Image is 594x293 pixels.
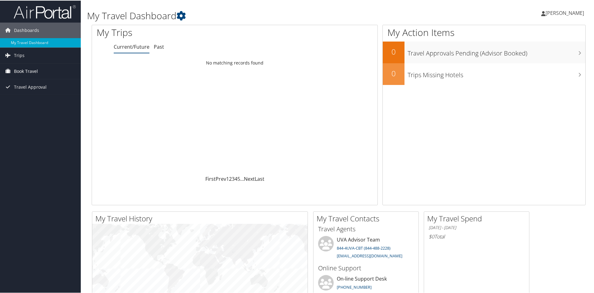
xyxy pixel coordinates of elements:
[14,79,47,94] span: Travel Approval
[383,46,404,56] h2: 0
[427,213,529,223] h2: My Travel Spend
[337,284,372,289] a: [PHONE_NUMBER]
[546,9,584,16] span: [PERSON_NAME]
[92,57,377,68] td: No matching records found
[255,175,264,182] a: Last
[315,235,417,261] li: UVA Advisor Team
[14,47,25,63] span: Trips
[232,175,235,182] a: 3
[383,41,585,63] a: 0Travel Approvals Pending (Advisor Booked)
[216,175,226,182] a: Prev
[383,68,404,78] h2: 0
[97,25,254,38] h1: My Trips
[337,245,391,250] a: 844-4UVA-CBT (844-488-2228)
[429,233,434,239] span: $0
[14,22,39,38] span: Dashboards
[240,175,244,182] span: …
[337,252,402,258] a: [EMAIL_ADDRESS][DOMAIN_NAME]
[541,3,590,22] a: [PERSON_NAME]
[429,233,524,239] h6: Total
[318,263,414,272] h3: Online Support
[244,175,255,182] a: Next
[14,63,38,78] span: Book Travel
[383,63,585,84] a: 0Trips Missing Hotels
[235,175,237,182] a: 4
[317,213,418,223] h2: My Travel Contacts
[318,224,414,233] h3: Travel Agents
[229,175,232,182] a: 2
[226,175,229,182] a: 1
[87,9,423,22] h1: My Travel Dashboard
[95,213,308,223] h2: My Travel History
[205,175,216,182] a: First
[154,43,164,50] a: Past
[429,224,524,230] h6: [DATE] - [DATE]
[237,175,240,182] a: 5
[383,25,585,38] h1: My Action Items
[14,4,76,19] img: airportal-logo.png
[114,43,149,50] a: Current/Future
[408,67,585,79] h3: Trips Missing Hotels
[408,45,585,57] h3: Travel Approvals Pending (Advisor Booked)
